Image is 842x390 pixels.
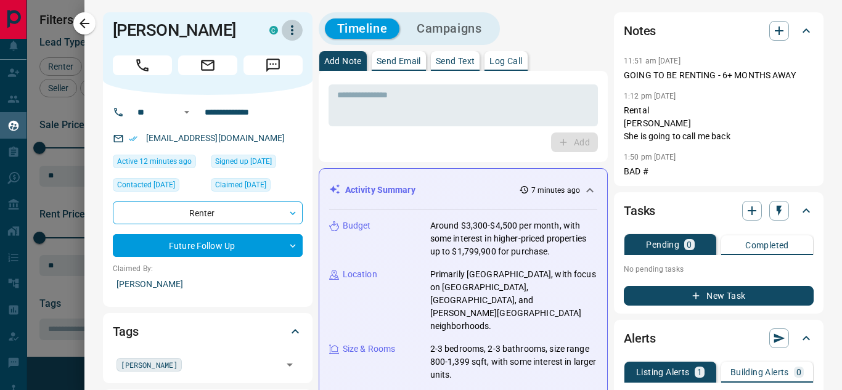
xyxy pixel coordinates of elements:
[377,57,421,65] p: Send Email
[624,323,814,353] div: Alerts
[687,240,692,249] p: 0
[624,286,814,306] button: New Task
[430,343,597,381] p: 2-3 bedrooms, 2-3 bathrooms, size range 800-1,399 sqft, with some interest in larger units.
[624,57,681,65] p: 11:51 am [DATE]
[146,133,285,143] a: [EMAIL_ADDRESS][DOMAIN_NAME]
[343,268,377,281] p: Location
[211,178,303,195] div: Fri Dec 25 2020
[269,26,278,35] div: condos.ca
[178,55,237,75] span: Email
[281,356,298,373] button: Open
[211,155,303,172] div: Mon Sep 14 2020
[624,196,814,225] div: Tasks
[117,155,192,168] span: Active 12 minutes ago
[697,368,702,376] p: 1
[179,105,194,120] button: Open
[113,274,303,295] p: [PERSON_NAME]
[531,185,580,196] p: 7 minutes ago
[624,16,814,46] div: Notes
[113,263,303,274] p: Claimed By:
[325,18,400,39] button: Timeline
[636,368,690,376] p: Listing Alerts
[730,368,789,376] p: Building Alerts
[624,69,814,82] p: GOING TO BE RENTING - 6+ MONTHS AWAY
[215,179,266,191] span: Claimed [DATE]
[624,165,814,178] p: BAD #
[113,201,303,224] div: Renter
[430,268,597,333] p: Primarily [GEOGRAPHIC_DATA], with focus on [GEOGRAPHIC_DATA], [GEOGRAPHIC_DATA], and [PERSON_NAME...
[624,201,655,221] h2: Tasks
[129,134,137,143] svg: Email Verified
[324,57,362,65] p: Add Note
[624,92,676,100] p: 1:12 pm [DATE]
[343,343,396,355] p: Size & Rooms
[624,21,656,41] h2: Notes
[796,368,801,376] p: 0
[646,240,679,249] p: Pending
[113,155,205,172] div: Fri Sep 12 2025
[113,234,303,257] div: Future Follow Up
[624,153,676,161] p: 1:50 pm [DATE]
[430,219,597,258] p: Around $3,300-$4,500 per month, with some interest in higher-priced properties up to $1,799,900 f...
[215,155,272,168] span: Signed up [DATE]
[624,328,656,348] h2: Alerts
[113,20,251,40] h1: [PERSON_NAME]
[113,55,172,75] span: Call
[745,241,789,250] p: Completed
[329,179,597,201] div: Activity Summary7 minutes ago
[243,55,303,75] span: Message
[113,322,139,341] h2: Tags
[489,57,522,65] p: Log Call
[624,260,814,278] p: No pending tasks
[121,359,178,371] span: [PERSON_NAME]
[404,18,494,39] button: Campaigns
[436,57,475,65] p: Send Text
[117,179,175,191] span: Contacted [DATE]
[343,219,371,232] p: Budget
[113,178,205,195] div: Wed Dec 28 2022
[345,184,415,197] p: Activity Summary
[113,317,303,346] div: Tags
[624,104,814,143] p: Rental [PERSON_NAME] She is going to call me back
